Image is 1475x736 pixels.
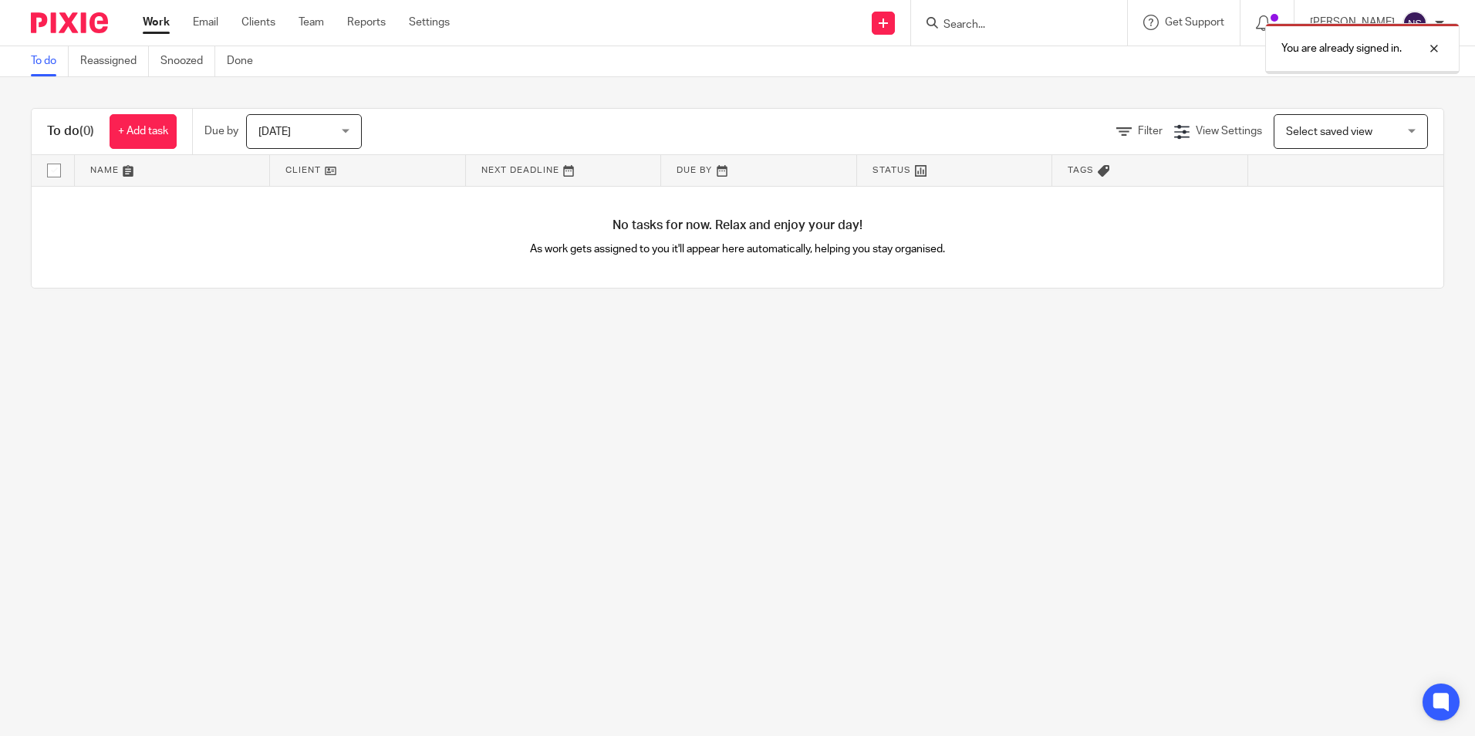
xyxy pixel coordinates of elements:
[1068,166,1094,174] span: Tags
[1138,126,1163,137] span: Filter
[80,46,149,76] a: Reassigned
[79,125,94,137] span: (0)
[347,15,386,30] a: Reports
[32,218,1443,234] h4: No tasks for now. Relax and enjoy your day!
[241,15,275,30] a: Clients
[110,114,177,149] a: + Add task
[31,46,69,76] a: To do
[143,15,170,30] a: Work
[1196,126,1262,137] span: View Settings
[31,12,108,33] img: Pixie
[1281,41,1402,56] p: You are already signed in.
[258,127,291,137] span: [DATE]
[1402,11,1427,35] img: svg%3E
[47,123,94,140] h1: To do
[227,46,265,76] a: Done
[1286,127,1372,137] span: Select saved view
[193,15,218,30] a: Email
[385,241,1091,257] p: As work gets assigned to you it'll appear here automatically, helping you stay organised.
[409,15,450,30] a: Settings
[299,15,324,30] a: Team
[204,123,238,139] p: Due by
[160,46,215,76] a: Snoozed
